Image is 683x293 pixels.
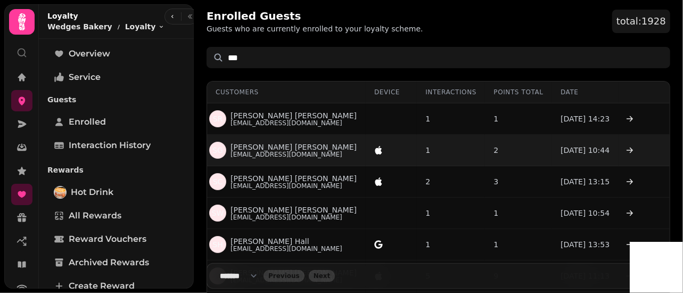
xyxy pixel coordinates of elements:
[47,205,185,226] a: All Rewards
[493,176,544,187] div: 3
[231,205,357,215] p: [PERSON_NAME] [PERSON_NAME]
[69,256,149,269] span: Archived Rewards
[209,142,357,159] a: SG[PERSON_NAME] [PERSON_NAME][EMAIL_ADDRESS][DOMAIN_NAME]
[47,252,185,273] a: Archived Rewards
[125,21,164,32] button: Loyalty
[47,67,185,88] a: Service
[209,236,342,253] a: SH[PERSON_NAME] Hall[EMAIL_ADDRESS][DOMAIN_NAME]
[374,88,408,96] div: Device
[47,135,185,156] a: Interaction History
[630,242,683,293] iframe: Chat Widget
[47,43,185,64] a: Overview
[69,280,135,292] span: Create reward
[231,236,309,247] p: [PERSON_NAME] Hall
[69,47,110,60] span: Overview
[231,173,357,184] p: [PERSON_NAME] [PERSON_NAME]
[314,273,331,279] span: Next
[71,186,113,199] span: Hot Drink
[47,182,185,203] a: Hot DrinkHot Drink
[207,23,423,34] p: Guests who are currently enrolled to your loyalty scheme.
[231,213,342,222] p: [EMAIL_ADDRESS][DOMAIN_NAME]
[216,88,357,96] div: Customers
[47,21,112,32] p: Wedges Bakery
[69,71,101,84] span: Service
[213,176,223,187] p: S C
[264,270,305,282] button: back
[209,110,357,127] a: SR[PERSON_NAME] [PERSON_NAME][EMAIL_ADDRESS][DOMAIN_NAME]
[493,239,544,250] div: 1
[47,90,185,109] p: Guests
[561,113,610,124] div: [DATE] 14:23
[231,150,342,159] p: [EMAIL_ADDRESS][DOMAIN_NAME]
[493,145,544,156] div: 2
[612,10,670,33] div: total: 1928
[231,119,342,127] p: [EMAIL_ADDRESS][DOMAIN_NAME]
[561,88,610,96] div: Date
[47,229,185,250] a: Reward Vouchers
[309,270,335,282] button: next
[69,139,151,152] span: Interaction History
[561,145,610,156] div: [DATE] 10:44
[55,187,65,198] img: Hot Drink
[69,209,121,222] span: All Rewards
[268,273,300,279] span: Previous
[69,233,146,246] span: Reward Vouchers
[209,173,357,190] a: SC[PERSON_NAME] [PERSON_NAME][EMAIL_ADDRESS][DOMAIN_NAME]
[493,113,544,124] div: 1
[207,263,670,289] nav: Pagination
[231,142,357,152] p: [PERSON_NAME] [PERSON_NAME]
[425,176,476,187] div: 2
[425,208,476,218] div: 1
[231,245,342,253] p: [EMAIL_ADDRESS][DOMAIN_NAME]
[207,9,411,23] h2: Enrolled Guests
[212,239,223,250] p: S H
[493,88,544,96] div: Points Total
[425,239,476,250] div: 1
[231,110,357,121] p: [PERSON_NAME] [PERSON_NAME]
[69,116,106,128] span: Enrolled
[212,145,223,156] p: S G
[561,176,610,187] div: [DATE] 13:15
[425,145,476,156] div: 1
[212,208,224,218] p: S W
[561,208,610,218] div: [DATE] 10:54
[47,111,185,133] a: Enrolled
[47,160,185,180] p: Rewards
[425,113,476,124] div: 1
[209,205,357,222] a: SW[PERSON_NAME] [PERSON_NAME][EMAIL_ADDRESS][DOMAIN_NAME]
[47,21,164,32] nav: breadcrumb
[47,11,164,21] h2: Loyalty
[231,182,342,190] p: [EMAIL_ADDRESS][DOMAIN_NAME]
[561,239,610,250] div: [DATE] 13:53
[213,113,223,124] p: S R
[425,88,476,96] div: Interactions
[493,208,544,218] div: 1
